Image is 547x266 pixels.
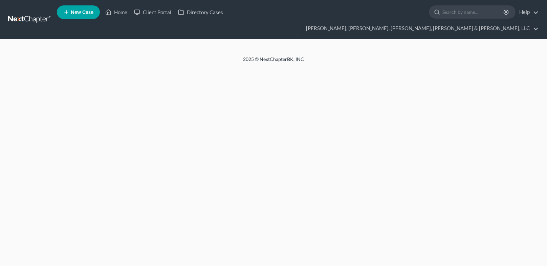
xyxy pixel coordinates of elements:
a: [PERSON_NAME], [PERSON_NAME], [PERSON_NAME], [PERSON_NAME] & [PERSON_NAME], LLC [303,22,539,35]
div: 2025 © NextChapterBK, INC [81,56,466,68]
a: Directory Cases [175,6,226,18]
a: Home [102,6,131,18]
a: Help [516,6,539,18]
input: Search by name... [442,6,504,18]
span: New Case [71,10,93,15]
a: Client Portal [131,6,175,18]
